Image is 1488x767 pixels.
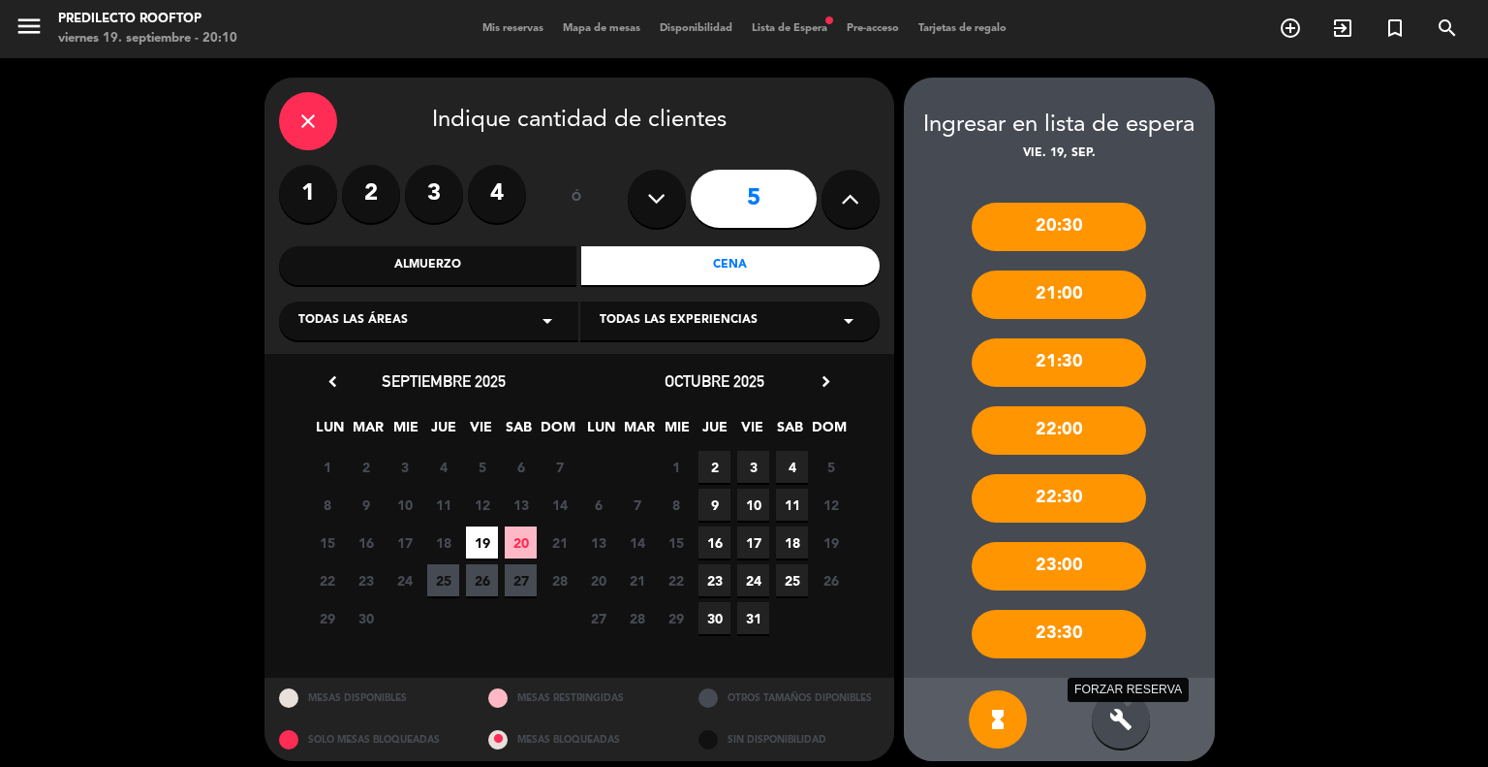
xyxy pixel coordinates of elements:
[736,416,768,448] span: VIE
[279,246,577,285] div: Almuerzo
[311,602,343,634] span: 29
[585,416,617,448] span: LUN
[505,527,537,559] span: 20
[600,311,758,331] span: Todas las experiencias
[698,451,730,483] span: 2
[776,451,808,483] span: 4
[737,602,769,634] span: 31
[427,416,459,448] span: JUE
[1279,16,1302,40] i: add_circle_outline
[972,406,1146,455] div: 22:00
[623,416,655,448] span: MAR
[279,165,337,223] label: 1
[465,416,497,448] span: VIE
[621,527,653,559] span: 14
[296,110,320,133] i: close
[904,144,1215,164] div: vie. 19, sep.
[1383,16,1407,40] i: turned_in_not
[350,489,382,521] span: 9
[582,602,614,634] span: 27
[904,107,1215,144] div: Ingresar en lista de espera
[466,564,498,596] span: 26
[698,564,730,596] span: 23
[972,610,1146,658] div: 23:30
[816,371,836,392] i: chevron_right
[15,12,44,41] i: menu
[505,489,537,521] span: 13
[15,12,44,48] button: menu
[972,542,1146,591] div: 23:00
[661,416,693,448] span: MIE
[1109,708,1132,731] i: build
[776,489,808,521] span: 11
[388,527,420,559] span: 17
[543,527,575,559] span: 21
[1331,16,1354,40] i: exit_to_app
[986,708,1009,731] i: hourglass_full
[388,489,420,521] span: 10
[314,416,346,448] span: LUN
[543,451,575,483] span: 7
[466,489,498,521] span: 12
[837,23,909,34] span: Pre-acceso
[621,564,653,596] span: 21
[815,451,847,483] span: 5
[837,309,860,333] i: arrow_drop_down
[264,719,475,761] div: SOLO MESAS BLOQUEADAS
[1068,678,1189,702] div: FORZAR RESERVA
[582,564,614,596] span: 20
[264,678,475,719] div: MESAS DISPONIBLES
[972,203,1146,251] div: 20:30
[972,271,1146,319] div: 21:00
[776,564,808,596] span: 25
[405,165,463,223] label: 3
[972,474,1146,523] div: 22:30
[545,165,608,233] div: ó
[388,564,420,596] span: 24
[311,527,343,559] span: 15
[684,678,894,719] div: OTROS TAMAÑOS DIPONIBLES
[350,602,382,634] span: 30
[427,451,459,483] span: 4
[815,527,847,559] span: 19
[466,527,498,559] span: 19
[698,602,730,634] span: 30
[427,489,459,521] span: 11
[58,10,237,29] div: Predilecto Rooftop
[815,489,847,521] span: 12
[553,23,650,34] span: Mapa de mesas
[774,416,806,448] span: SAB
[474,719,684,761] div: MESAS BLOQUEADAS
[58,29,237,48] div: viernes 19. septiembre - 20:10
[350,527,382,559] span: 16
[427,527,459,559] span: 18
[812,416,844,448] span: DOM
[298,311,408,331] span: Todas las áreas
[660,602,692,634] span: 29
[382,371,506,391] span: septiembre 2025
[582,527,614,559] span: 13
[342,165,400,223] label: 2
[582,489,614,521] span: 6
[1436,16,1459,40] i: search
[684,719,894,761] div: SIN DISPONIBILIDAD
[389,416,421,448] span: MIE
[473,23,553,34] span: Mis reservas
[698,527,730,559] span: 16
[698,416,730,448] span: JUE
[737,489,769,521] span: 10
[388,451,420,483] span: 3
[505,451,537,483] span: 6
[909,23,1016,34] span: Tarjetas de regalo
[543,489,575,521] span: 14
[323,371,343,392] i: chevron_left
[311,564,343,596] span: 22
[536,309,559,333] i: arrow_drop_down
[815,564,847,596] span: 26
[650,23,742,34] span: Disponibilidad
[505,564,537,596] span: 27
[660,527,692,559] span: 15
[776,527,808,559] span: 18
[466,451,498,483] span: 5
[742,23,837,34] span: Lista de Espera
